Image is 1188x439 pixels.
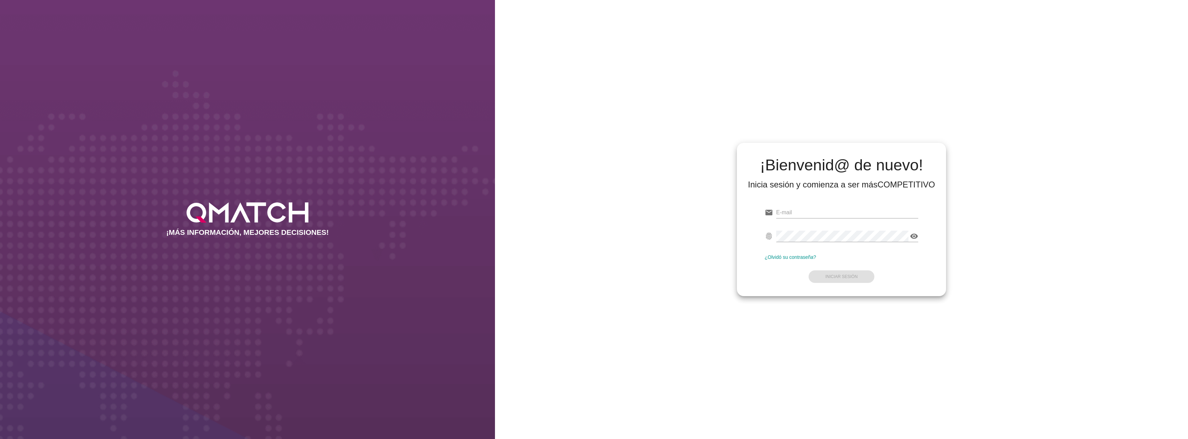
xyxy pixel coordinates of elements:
i: email [765,208,773,217]
h2: ¡MÁS INFORMACIÓN, MEJORES DECISIONES! [166,228,329,237]
strong: COMPETITIVO [878,180,935,189]
h2: ¡Bienvenid@ de nuevo! [748,157,935,174]
div: Inicia sesión y comienza a ser más [748,179,935,190]
input: E-mail [776,207,919,218]
i: fingerprint [765,232,773,240]
i: visibility [910,232,918,240]
a: ¿Olvidó su contraseña? [765,254,816,260]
